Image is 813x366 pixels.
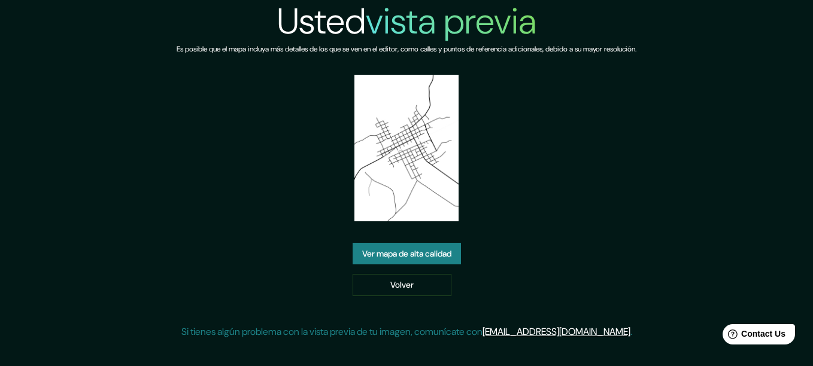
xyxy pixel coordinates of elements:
a: Volver [353,274,451,296]
iframe: Help widget launcher [706,319,800,353]
a: [EMAIL_ADDRESS][DOMAIN_NAME] [483,325,630,338]
img: created-map-preview [354,75,458,221]
a: Ver mapa de alta calidad [353,243,461,265]
p: Si tienes algún problema con la vista previa de tu imagen, comunícate con . [181,325,632,339]
h6: Es posible que el mapa incluya más detalles de los que se ven en el editor, como calles y puntos ... [177,43,636,56]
